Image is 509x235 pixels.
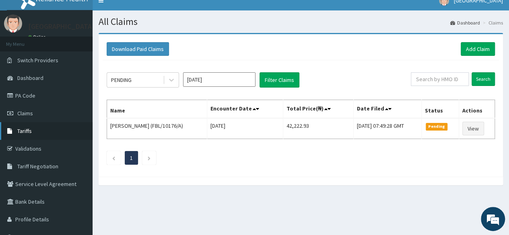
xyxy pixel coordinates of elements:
span: Tariffs [17,127,32,135]
span: Dashboard [17,74,43,82]
th: Name [107,100,207,119]
td: [DATE] 07:49:28 GMT [354,118,422,139]
h1: All Claims [99,16,503,27]
span: Switch Providers [17,57,58,64]
p: [GEOGRAPHIC_DATA] [28,23,95,30]
input: Search by HMO ID [411,72,469,86]
th: Total Price(₦) [283,100,354,119]
a: Online [28,34,47,40]
td: 42,222.93 [283,118,354,139]
span: Tariff Negotiation [17,163,58,170]
td: [PERSON_NAME] (FBL/10176/A) [107,118,207,139]
img: User Image [4,14,22,33]
th: Date Filed [354,100,422,119]
a: Add Claim [461,42,495,56]
td: [DATE] [207,118,283,139]
a: Dashboard [450,19,480,26]
button: Filter Claims [260,72,299,88]
li: Claims [481,19,503,26]
a: Previous page [112,154,115,161]
a: View [462,122,484,135]
a: Page 1 is your current page [130,154,133,161]
a: Next page [147,154,151,161]
div: PENDING [111,76,132,84]
button: Download Paid Claims [107,42,169,56]
th: Encounter Date [207,100,283,119]
span: Claims [17,110,33,117]
span: Pending [426,123,448,130]
th: Actions [459,100,495,119]
th: Status [421,100,459,119]
input: Search [472,72,495,86]
input: Select Month and Year [183,72,256,87]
